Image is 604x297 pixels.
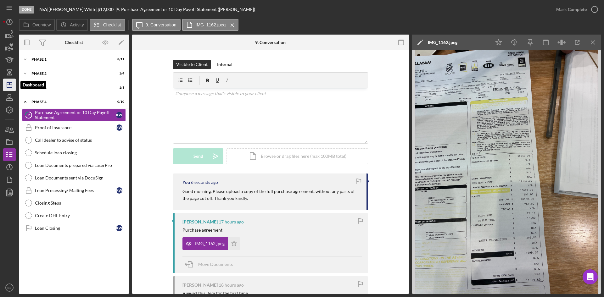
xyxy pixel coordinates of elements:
[31,72,109,75] div: Phase 2
[182,228,222,233] div: Purchase agreement
[113,58,124,61] div: 8 / 11
[176,60,208,69] div: Visible to Client
[182,219,218,224] div: [PERSON_NAME]
[182,180,190,185] div: You
[35,226,116,231] div: Loan Closing
[182,256,239,272] button: Move Documents
[116,112,122,118] div: K W
[412,50,601,294] img: Preview
[113,100,124,104] div: 0 / 10
[182,188,360,202] p: Good morning. Please upload a copy of the full purchase agreement, without any parts of the page ...
[219,283,244,288] time: 2025-09-16 19:57
[22,197,126,209] a: Closing Steps
[173,60,211,69] button: Visible to Client
[113,72,124,75] div: 1 / 4
[22,134,126,146] a: Call dealer to advise of status
[428,40,457,45] div: IMG_1162.jpeg
[198,261,233,267] span: Move Documents
[35,163,126,168] div: Loan Documents prepared via LaserPro
[35,213,126,218] div: Create DHL Entry
[116,225,122,231] div: K W
[19,19,55,31] button: Overview
[193,148,203,164] div: Send
[31,58,109,61] div: Phase 1
[22,121,126,134] a: Proof of InsuranceKW
[70,22,84,27] label: Activity
[103,22,121,27] label: Checklist
[556,3,587,16] div: Mark Complete
[22,209,126,222] a: Create DHL Entry
[39,7,47,12] b: N/A
[113,86,124,90] div: 1 / 3
[8,286,12,289] text: BS
[132,19,181,31] button: 9. Conversation
[39,7,48,12] div: |
[48,7,98,12] div: [PERSON_NAME] White |
[173,148,223,164] button: Send
[98,7,115,12] div: $12,000
[35,110,116,120] div: Purchase Agreement or 10 Day Payoff Statement
[182,291,249,296] div: Viewed this item for the first time.
[35,188,116,193] div: Loan Processing/ Mailing Fees
[35,125,116,130] div: Proof of Insurance
[255,40,286,45] div: 9. Conversation
[196,22,226,27] label: IMG_1162.jpeg
[195,241,225,246] div: IMG_1162.jpeg
[182,19,239,31] button: IMG_1162.jpeg
[19,6,34,14] div: Done
[32,22,51,27] label: Overview
[191,180,218,185] time: 2025-09-17 13:34
[22,159,126,172] a: Loan Documents prepared via LaserPro
[31,100,109,104] div: Phase 4
[115,7,255,12] div: | 9. Purchase Agreement or 10 Day Payoff Statement ([PERSON_NAME])
[35,175,126,180] div: Loan Documents sent via DocuSign
[116,124,122,131] div: K W
[146,22,176,27] label: 9. Conversation
[3,281,16,294] button: BS
[182,283,218,288] div: [PERSON_NAME]
[22,222,126,234] a: Loan ClosingKW
[90,19,125,31] button: Checklist
[35,138,126,143] div: Call dealer to advise of status
[550,3,601,16] button: Mark Complete
[22,172,126,184] a: Loan Documents sent via DocuSign
[116,187,122,194] div: K W
[56,19,88,31] button: Activity
[35,150,126,155] div: Schedule loan closing
[31,86,109,90] div: Phase 3
[182,237,240,250] button: IMG_1162.jpeg
[217,60,232,69] div: Internal
[35,201,126,206] div: Closing Steps
[22,184,126,197] a: Loan Processing/ Mailing FeesKW
[22,109,126,121] a: 9Purchase Agreement or 10 Day Payoff StatementKW
[583,269,598,284] div: Open Intercom Messenger
[219,219,244,224] time: 2025-09-16 20:06
[28,113,30,117] tspan: 9
[214,60,236,69] button: Internal
[22,146,126,159] a: Schedule loan closing
[65,40,83,45] div: Checklist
